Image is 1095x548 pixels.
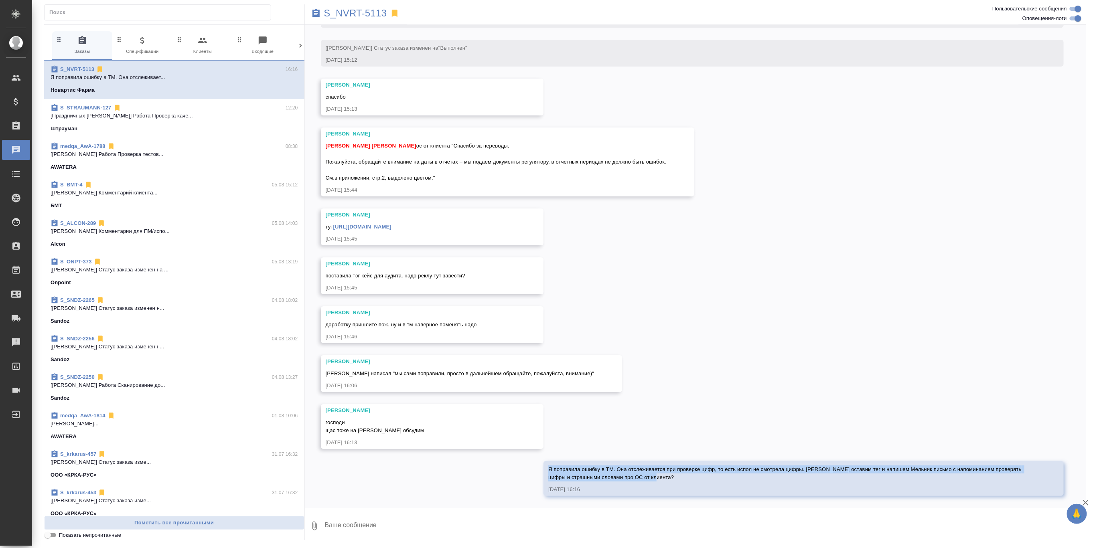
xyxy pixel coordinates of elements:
[107,412,115,420] svg: Отписаться
[326,81,516,89] div: [PERSON_NAME]
[326,56,1036,64] div: [DATE] 15:12
[55,36,63,43] svg: Зажми и перетащи, чтобы поменять порядок вкладок
[326,406,516,415] div: [PERSON_NAME]
[51,240,65,248] p: Alcon
[51,304,298,312] p: [[PERSON_NAME]] Статус заказа изменен н...
[326,143,370,149] span: [PERSON_NAME]
[272,335,298,343] p: 04.08 18:02
[272,450,298,458] p: 31.07 16:32
[51,433,77,441] p: AWATERA
[44,368,304,407] div: S_SNDZ-225004.08 13:27[[PERSON_NAME]] Работа Сканирование до...Sandoz
[272,296,298,304] p: 04.08 18:02
[51,343,298,351] p: [[PERSON_NAME]] Статус заказа изменен н...
[51,420,298,428] p: [PERSON_NAME]...
[326,439,516,447] div: [DATE] 16:13
[326,273,465,279] span: поставила тэг кейс для аудита. надо реклу тут завести?
[116,36,169,55] span: Спецификации
[51,458,298,466] p: [[PERSON_NAME]] Статус заказа изме...
[44,61,304,99] div: S_NVRT-511316:16Я поправила ошибку в ТМ. Она отслеживает...Новартис Фарма
[55,36,109,55] span: Заказы
[107,142,115,150] svg: Отписаться
[438,45,467,51] span: "Выполнен"
[84,181,92,189] svg: Отписаться
[51,189,298,197] p: [[PERSON_NAME]] Комментарий клиента...
[51,510,97,518] p: ООО «КРКА-РУС»
[272,219,298,227] p: 05.08 14:03
[326,284,516,292] div: [DATE] 15:45
[51,202,62,210] p: БМТ
[326,419,424,433] span: господи щас тоже на [PERSON_NAME] обсудим
[44,214,304,253] div: S_ALCON-28905.08 14:03[[PERSON_NAME]] Комментарии для ПМ/испо...Alcon
[44,291,304,330] div: S_SNDZ-226504.08 18:02[[PERSON_NAME]] Статус заказа изменен н...Sandoz
[326,130,667,138] div: [PERSON_NAME]
[51,163,77,171] p: AWATERA
[326,358,594,366] div: [PERSON_NAME]
[272,181,298,189] p: 05.08 15:12
[272,258,298,266] p: 05.08 13:19
[326,224,391,230] span: тут
[44,176,304,214] div: S_BMT-405.08 15:12[[PERSON_NAME]] Комментарий клиента...БМТ
[1070,506,1084,522] span: 🙏
[326,211,516,219] div: [PERSON_NAME]
[51,86,95,94] p: Новартис Фарма
[51,73,298,81] p: Я поправила ошибку в ТМ. Она отслеживает...
[60,182,83,188] a: S_BMT-4
[372,143,416,149] span: [PERSON_NAME]
[176,36,229,55] span: Клиенты
[326,322,477,328] span: доработку пришлите пож. ну и в тм наверное поменять надо
[93,258,101,266] svg: Отписаться
[326,260,516,268] div: [PERSON_NAME]
[286,142,298,150] p: 08:38
[96,65,104,73] svg: Отписаться
[51,471,97,479] p: ООО «КРКА-РУС»
[60,105,112,111] a: S_STRAUMANN-127
[51,279,71,287] p: Onpoint
[44,484,304,522] div: S_krkarus-45331.07 16:32[[PERSON_NAME]] Статус заказа изме...ООО «КРКА-РУС»
[286,104,298,112] p: 12:20
[326,235,516,243] div: [DATE] 15:45
[96,296,104,304] svg: Отписаться
[60,220,96,226] a: S_ALCON-289
[992,5,1067,13] span: Пользовательские сообщения
[548,485,1036,493] div: [DATE] 16:16
[176,36,183,43] svg: Зажми и перетащи, чтобы поменять порядок вкладок
[326,45,467,51] span: [[PERSON_NAME]] Статус заказа изменен на
[326,186,667,194] div: [DATE] 15:44
[60,489,96,495] a: S_krkarus-453
[272,489,298,497] p: 31.07 16:32
[60,143,105,149] a: medqa_AwA-1788
[51,497,298,505] p: [[PERSON_NAME]] Статус заказа изме...
[326,333,516,341] div: [DATE] 15:46
[51,150,298,158] p: [[PERSON_NAME]] Работа Проверка тестов...
[44,330,304,368] div: S_SNDZ-225604.08 18:02[[PERSON_NAME]] Статус заказа изменен н...Sandoz
[324,9,387,17] a: S_NVRT-5113
[51,317,69,325] p: Sandoz
[286,65,298,73] p: 16:16
[49,7,271,18] input: Поиск
[326,309,516,317] div: [PERSON_NAME]
[96,335,104,343] svg: Отписаться
[326,94,346,100] span: спасибо
[98,489,106,497] svg: Отписаться
[60,259,92,265] a: S_ONPT-373
[113,104,121,112] svg: Отписаться
[51,266,298,274] p: [[PERSON_NAME]] Статус заказа изменен на ...
[60,66,94,72] a: S_NVRT-5113
[326,370,594,376] span: [PERSON_NAME] написал "мы сами поправили, просто в дальнейшем обращайте, пожалуйста, внимание)"
[96,373,104,381] svg: Отписаться
[272,412,298,420] p: 01.08 10:06
[548,466,1023,480] span: Я поправила ошибку в ТМ. Она отслеживается при проверке цифр, то есть испол не смотрела цифры. [P...
[236,36,290,55] span: Входящие
[1022,14,1067,22] span: Оповещения-логи
[333,224,391,230] a: [URL][DOMAIN_NAME]
[326,382,594,390] div: [DATE] 16:06
[60,336,95,342] a: S_SNDZ-2256
[44,445,304,484] div: S_krkarus-45731.07 16:32[[PERSON_NAME]] Статус заказа изме...ООО «КРКА-РУС»
[116,36,123,43] svg: Зажми и перетащи, чтобы поменять порядок вкладок
[44,138,304,176] div: medqa_AwA-178808:38[[PERSON_NAME]] Работа Проверка тестов...AWATERA
[49,518,300,528] span: Пометить все прочитанными
[44,253,304,291] div: S_ONPT-37305.08 13:19[[PERSON_NAME]] Статус заказа изменен на ...Onpoint
[51,125,77,133] p: Штрауман
[59,531,121,539] span: Показать непрочитанные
